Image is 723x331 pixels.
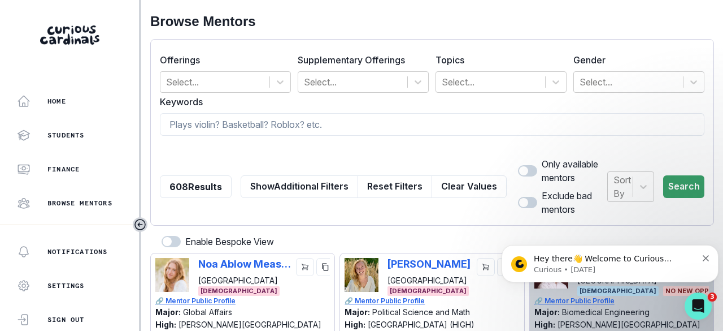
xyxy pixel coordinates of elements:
p: [GEOGRAPHIC_DATA] [198,274,291,286]
button: Reset Filters [358,175,432,198]
label: Offerings [160,53,284,67]
p: Students [47,131,85,140]
img: Curious Cardinals Logo [40,25,99,45]
label: Keywords [160,95,698,109]
button: cart [477,258,495,276]
p: Finance [47,165,80,174]
p: Sign Out [47,315,85,324]
p: High: [345,320,365,329]
p: Enable Bespoke View [185,235,274,248]
h2: Browse Mentors [150,14,714,30]
label: Gender [573,53,698,67]
p: Browse Mentors [47,199,112,208]
p: 608 Results [169,180,222,194]
p: Global Affairs [183,307,232,317]
p: High: [534,320,555,329]
label: Supplementary Offerings [298,53,422,67]
button: ShowAdditional Filters [241,175,358,198]
span: [DEMOGRAPHIC_DATA] [198,286,280,296]
span: Hey there👋 Welcome to Curious Cardinals 🙌 Take a look around! If you have any questions or are ex... [37,33,194,87]
a: 🔗 Mentor Public Profile [155,296,331,306]
p: Political Science and Math [372,307,470,317]
p: Major: [345,307,370,317]
p: Notifications [47,247,108,256]
button: cart [296,258,314,276]
p: High: [155,320,176,329]
p: Biomedical Engineering [562,307,650,317]
a: 🔗 Mentor Public Profile [345,296,520,306]
button: Dismiss notification [206,31,213,40]
div: Sort By [613,173,631,200]
button: Toggle sidebar [133,217,147,232]
iframe: Intercom live chat [685,293,712,320]
p: Message from Curious, sent 15w ago [37,44,200,54]
p: Exclude bad mentors [542,189,607,216]
button: copy [316,258,334,276]
label: Topics [435,53,560,67]
p: [GEOGRAPHIC_DATA] [387,274,471,286]
button: Search [663,175,704,198]
img: Picture of Noa Ablow Measelle [155,258,189,292]
span: 3 [708,293,717,302]
p: [GEOGRAPHIC_DATA] (HIGH) [368,320,474,329]
span: [DEMOGRAPHIC_DATA] [387,286,469,296]
p: Noa Ablow Measelle [198,258,291,270]
p: Major: [155,307,181,317]
iframe: Intercom notifications message [497,221,723,300]
p: Only available mentors [542,157,607,184]
input: Plays violin? Basketball? Roblox? etc. [160,113,704,136]
button: Clear Values [432,175,507,198]
p: Major: [534,307,560,317]
p: Home [47,97,66,106]
a: 🔗 Mentor Public Profile [534,296,710,306]
img: Picture of Phoebe Dragseth [345,258,378,292]
p: Settings [47,281,85,290]
p: [PERSON_NAME] [387,258,471,270]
